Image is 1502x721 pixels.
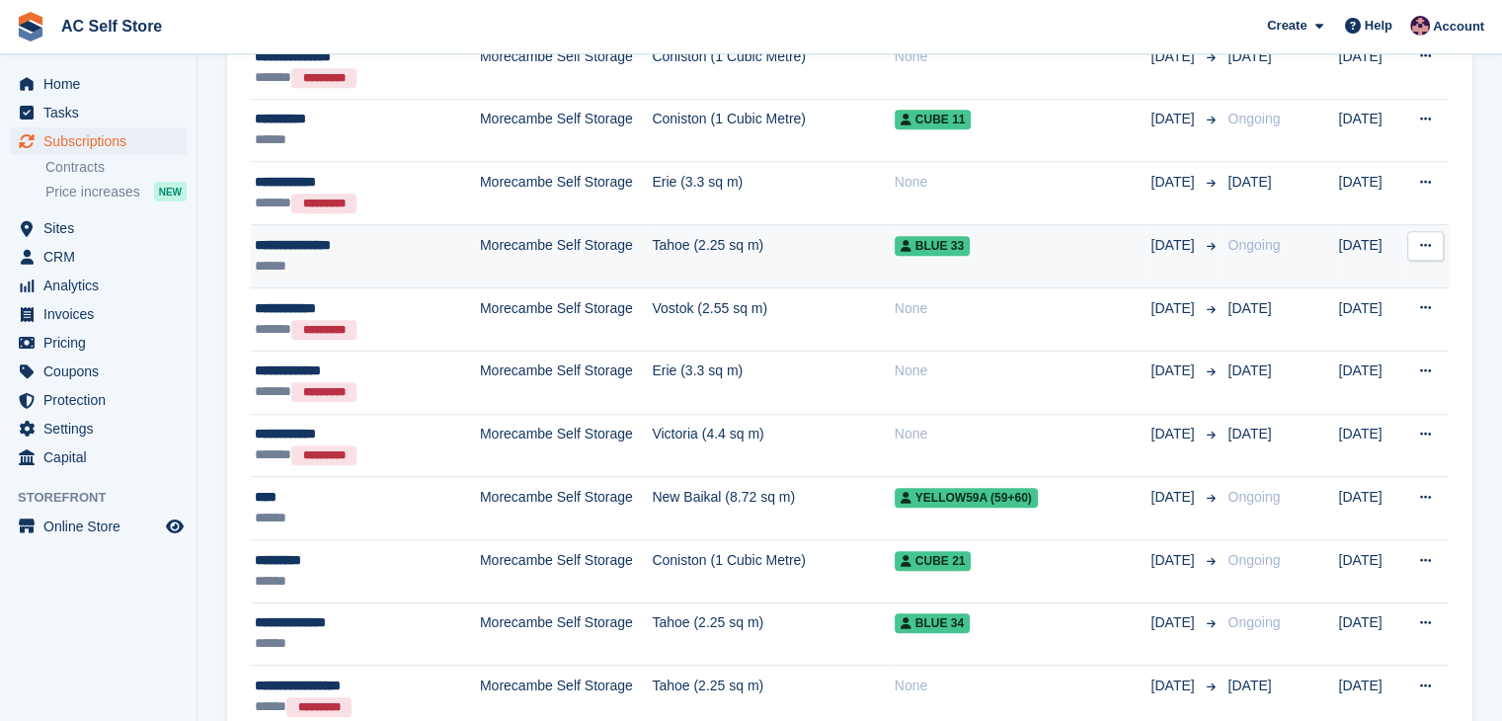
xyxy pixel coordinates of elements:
[480,225,652,288] td: Morecambe Self Storage
[480,602,652,666] td: Morecambe Self Storage
[652,99,894,162] td: Coniston (1 Cubic Metre)
[53,10,170,42] a: AC Self Store
[45,158,187,177] a: Contracts
[10,272,187,299] a: menu
[43,300,162,328] span: Invoices
[480,36,652,99] td: Morecambe Self Storage
[1150,424,1198,444] span: [DATE]
[43,70,162,98] span: Home
[1150,46,1198,67] span: [DATE]
[1150,676,1198,696] span: [DATE]
[1338,477,1401,540] td: [DATE]
[1338,162,1401,225] td: [DATE]
[16,12,45,41] img: stora-icon-8386f47178a22dfd0bd8f6a31ec36ba5ce8667c1dd55bd0f319d3a0aa187defe.svg
[10,443,187,471] a: menu
[1338,287,1401,351] td: [DATE]
[1227,426,1271,441] span: [DATE]
[652,162,894,225] td: Erie (3.3 sq m)
[1338,36,1401,99] td: [DATE]
[10,358,187,385] a: menu
[1150,298,1198,319] span: [DATE]
[1227,174,1271,190] span: [DATE]
[18,488,197,508] span: Storefront
[1227,300,1271,316] span: [DATE]
[895,172,1151,193] div: None
[1150,550,1198,571] span: [DATE]
[480,539,652,602] td: Morecambe Self Storage
[895,110,972,129] span: Cube 11
[43,415,162,442] span: Settings
[1227,362,1271,378] span: [DATE]
[895,424,1151,444] div: None
[10,127,187,155] a: menu
[652,477,894,540] td: New Baikal (8.72 sq m)
[1338,539,1401,602] td: [DATE]
[43,329,162,357] span: Pricing
[43,127,162,155] span: Subscriptions
[45,181,187,202] a: Price increases NEW
[1150,360,1198,381] span: [DATE]
[43,386,162,414] span: Protection
[480,99,652,162] td: Morecambe Self Storage
[895,46,1151,67] div: None
[480,414,652,477] td: Morecambe Self Storage
[652,539,894,602] td: Coniston (1 Cubic Metre)
[652,225,894,288] td: Tahoe (2.25 sq m)
[895,551,972,571] span: Cube 21
[1227,48,1271,64] span: [DATE]
[1365,16,1392,36] span: Help
[43,99,162,126] span: Tasks
[652,351,894,414] td: Erie (3.3 sq m)
[1227,678,1271,693] span: [DATE]
[1410,16,1430,36] img: Ted Cox
[43,214,162,242] span: Sites
[1338,414,1401,477] td: [DATE]
[652,287,894,351] td: Vostok (2.55 sq m)
[1150,612,1198,633] span: [DATE]
[652,414,894,477] td: Victoria (4.4 sq m)
[652,602,894,666] td: Tahoe (2.25 sq m)
[43,272,162,299] span: Analytics
[10,415,187,442] a: menu
[480,287,652,351] td: Morecambe Self Storage
[480,477,652,540] td: Morecambe Self Storage
[895,676,1151,696] div: None
[1150,172,1198,193] span: [DATE]
[1227,111,1280,126] span: Ongoing
[1150,109,1198,129] span: [DATE]
[1338,351,1401,414] td: [DATE]
[10,214,187,242] a: menu
[1227,552,1280,568] span: Ongoing
[43,243,162,271] span: CRM
[10,99,187,126] a: menu
[1227,237,1280,253] span: Ongoing
[163,515,187,538] a: Preview store
[10,513,187,540] a: menu
[1150,487,1198,508] span: [DATE]
[1433,17,1484,37] span: Account
[10,329,187,357] a: menu
[480,351,652,414] td: Morecambe Self Storage
[10,243,187,271] a: menu
[45,183,140,201] span: Price increases
[652,36,894,99] td: Coniston (1 Cubic Metre)
[895,613,970,633] span: Blue 34
[43,358,162,385] span: Coupons
[895,360,1151,381] div: None
[10,70,187,98] a: menu
[10,386,187,414] a: menu
[154,182,187,201] div: NEW
[10,300,187,328] a: menu
[1227,614,1280,630] span: Ongoing
[895,298,1151,319] div: None
[895,236,970,256] span: Blue 33
[1267,16,1306,36] span: Create
[1338,225,1401,288] td: [DATE]
[895,488,1038,508] span: Yellow59a (59+60)
[43,513,162,540] span: Online Store
[1338,99,1401,162] td: [DATE]
[480,162,652,225] td: Morecambe Self Storage
[1150,235,1198,256] span: [DATE]
[43,443,162,471] span: Capital
[1227,489,1280,505] span: Ongoing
